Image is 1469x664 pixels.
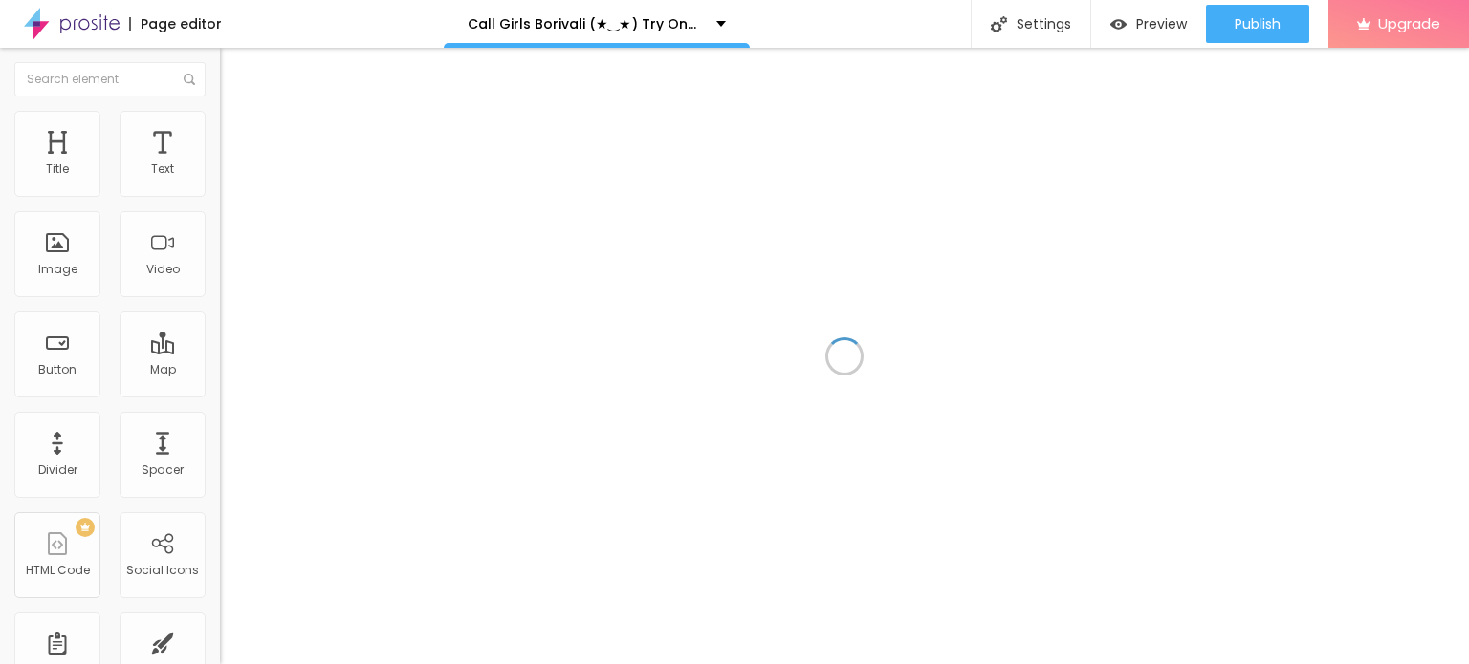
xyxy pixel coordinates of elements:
div: Social Icons [126,564,199,577]
span: Preview [1136,16,1187,32]
button: Publish [1206,5,1309,43]
img: view-1.svg [1110,16,1127,32]
input: Search element [14,62,206,96]
img: Icone [991,16,1007,32]
div: Image [38,263,77,276]
p: Call Girls Borivali (★‿★) Try One Of The our Best Russian Mumbai Escorts [468,17,702,31]
div: Map [150,363,176,376]
div: Text [151,162,174,176]
span: Upgrade [1378,15,1440,32]
div: Page editor [129,17,222,31]
div: Title [46,162,69,176]
div: Divider [38,463,77,477]
span: Publish [1235,16,1281,32]
div: HTML Code [26,564,90,577]
button: Preview [1091,5,1206,43]
img: Icone [184,74,195,85]
div: Video [146,263,180,276]
div: Spacer [142,463,184,477]
div: Button [38,363,77,376]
